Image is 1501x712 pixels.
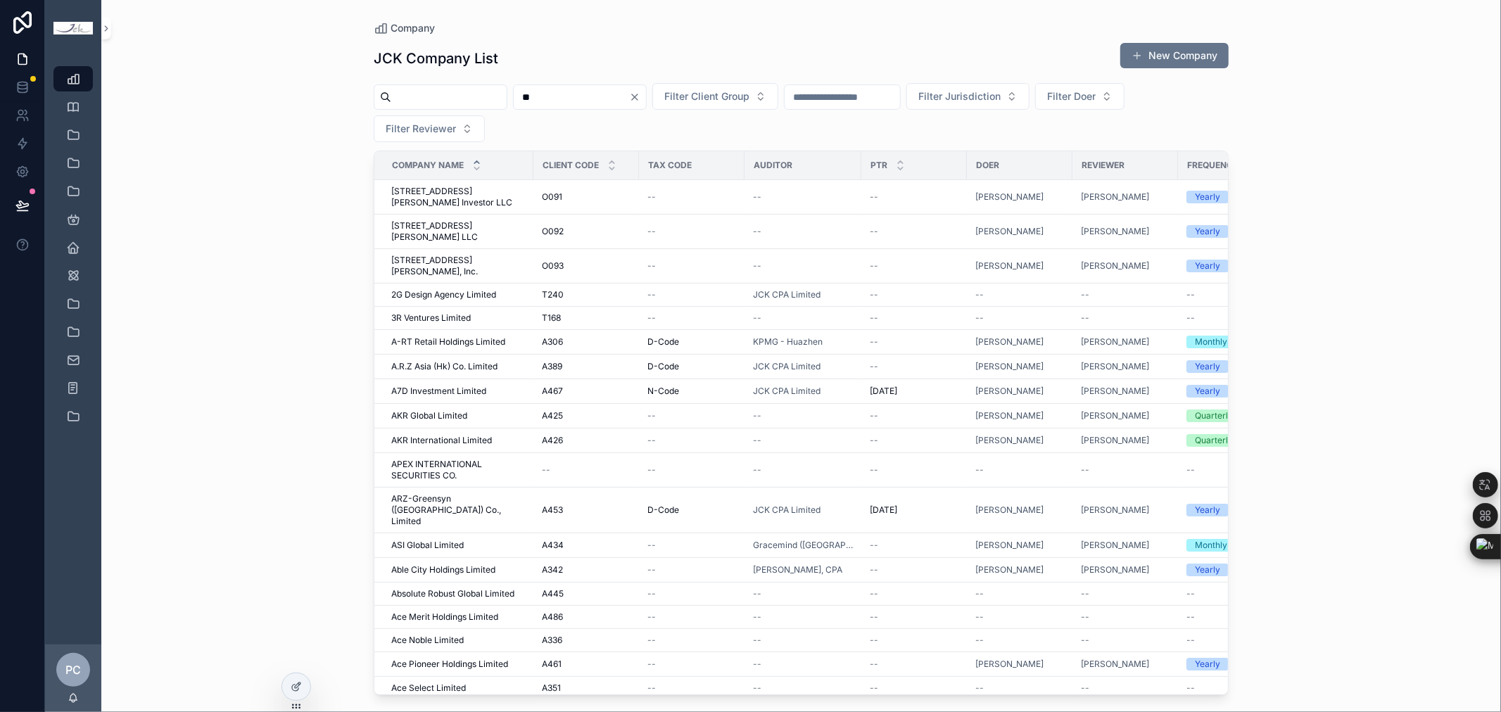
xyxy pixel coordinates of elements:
a: JCK CPA Limited [753,289,821,300]
a: [PERSON_NAME] [1081,260,1170,272]
a: A425 [542,410,631,421]
a: [PERSON_NAME], CPA [753,564,853,576]
span: -- [753,464,761,476]
span: -- [870,464,878,476]
a: -- [753,191,853,203]
a: [PERSON_NAME] [975,191,1064,203]
span: ARZ-Greensyn ([GEOGRAPHIC_DATA]) Co., Limited [391,493,525,527]
span: A.R.Z Asia (Hk) Co. Limited [391,361,498,372]
span: D-Code [647,336,679,348]
a: [PERSON_NAME] [1081,386,1149,397]
a: -- [870,611,958,623]
a: Yearly [1186,191,1275,203]
span: JCK CPA Limited [753,386,821,397]
span: A342 [542,564,563,576]
a: JCK CPA Limited [753,504,853,516]
a: 2G Design Agency Limited [391,289,525,300]
span: T240 [542,289,564,300]
a: -- [870,588,958,599]
a: Yearly [1186,360,1275,373]
a: -- [647,260,736,272]
span: -- [647,410,656,421]
span: A425 [542,410,563,421]
span: Company [391,21,435,35]
a: A342 [542,564,631,576]
a: [PERSON_NAME] [975,410,1044,421]
a: Able City Holdings Limited [391,564,525,576]
a: -- [542,464,631,476]
a: [PERSON_NAME] [975,226,1044,237]
span: 3R Ventures Limited [391,312,471,324]
a: 3R Ventures Limited [391,312,525,324]
a: -- [870,312,958,324]
a: A434 [542,540,631,551]
a: -- [647,435,736,446]
span: -- [647,191,656,203]
span: -- [647,226,656,237]
span: A453 [542,504,563,516]
button: Select Button [1035,83,1125,110]
a: -- [647,289,736,300]
a: [PERSON_NAME] [1081,336,1149,348]
span: -- [1081,289,1089,300]
a: -- [647,540,736,551]
a: [PERSON_NAME] [975,540,1064,551]
a: [PERSON_NAME] [1081,504,1149,516]
a: -- [647,564,736,576]
span: -- [1186,464,1195,476]
a: -- [1081,312,1170,324]
a: -- [1186,588,1275,599]
a: [PERSON_NAME] [975,191,1044,203]
span: -- [975,312,984,324]
span: -- [753,260,761,272]
span: [PERSON_NAME] [975,540,1044,551]
span: A467 [542,386,563,397]
a: [PERSON_NAME] [975,410,1064,421]
a: AKR Global Limited [391,410,525,421]
a: -- [753,410,853,421]
a: [PERSON_NAME] [1081,191,1170,203]
a: [PERSON_NAME] [975,260,1064,272]
div: scrollable content [45,56,101,447]
a: -- [1186,312,1275,324]
a: [PERSON_NAME] [1081,540,1149,551]
a: JCK CPA Limited [753,504,821,516]
a: -- [1186,464,1275,476]
span: [PERSON_NAME] [1081,226,1149,237]
a: [PERSON_NAME] [975,226,1064,237]
div: Yearly [1195,504,1220,516]
a: -- [753,435,853,446]
span: -- [753,588,761,599]
span: -- [870,336,878,348]
span: -- [870,289,878,300]
a: A389 [542,361,631,372]
span: JCK CPA Limited [753,361,821,372]
a: ASI Global Limited [391,540,525,551]
span: [PERSON_NAME] [975,260,1044,272]
a: Yearly [1186,260,1275,272]
span: A-RT Retail Holdings Limited [391,336,505,348]
a: -- [753,260,853,272]
a: -- [870,191,958,203]
a: Absolute Robust Global Limited [391,588,525,599]
a: A7D Investment Limited [391,386,525,397]
span: -- [870,312,878,324]
span: -- [647,588,656,599]
a: New Company [1120,43,1229,68]
span: -- [542,464,550,476]
a: [PERSON_NAME] [1081,191,1149,203]
span: -- [870,361,878,372]
a: [PERSON_NAME] [975,564,1044,576]
span: [PERSON_NAME] [975,361,1044,372]
a: Monthly [1186,539,1275,552]
span: AKR Global Limited [391,410,467,421]
span: A434 [542,540,564,551]
button: Clear [629,91,646,103]
a: Yearly [1186,225,1275,238]
span: -- [753,226,761,237]
a: Quarterly [1186,434,1275,447]
a: [PERSON_NAME] [975,504,1044,516]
